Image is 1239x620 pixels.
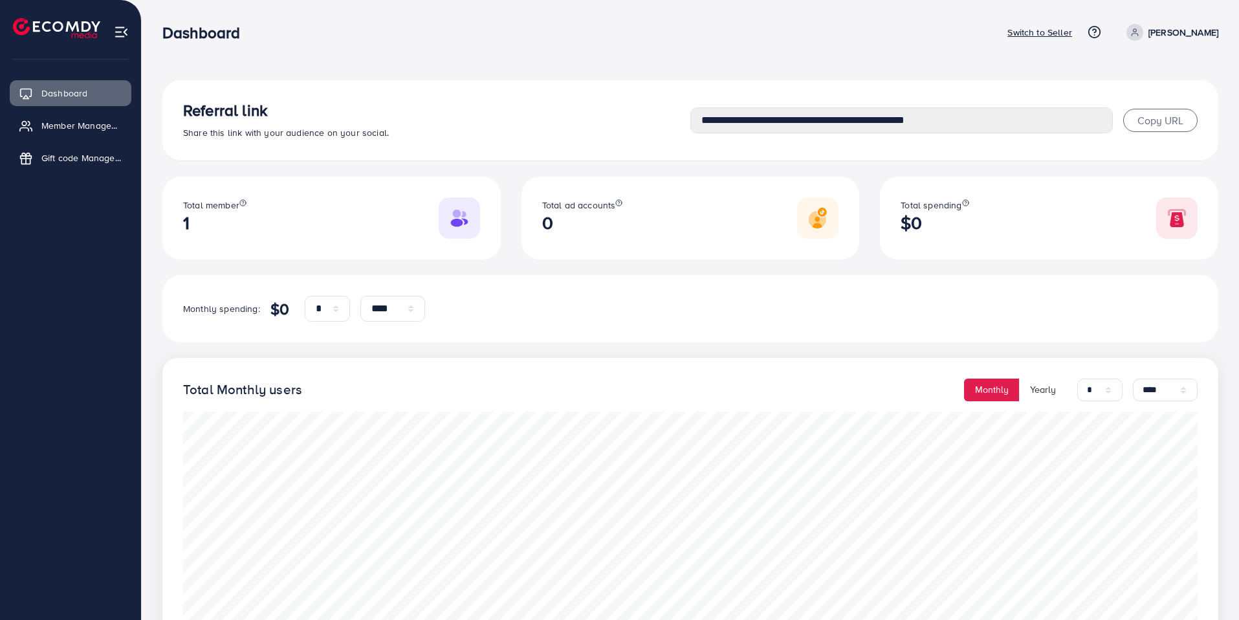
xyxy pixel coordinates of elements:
[162,23,250,42] h3: Dashboard
[1019,379,1067,401] button: Yearly
[41,151,122,164] span: Gift code Management
[901,199,961,212] span: Total spending
[1123,109,1198,132] button: Copy URL
[183,126,389,139] span: Share this link with your audience on your social.
[41,87,87,100] span: Dashboard
[542,212,623,234] h2: 0
[10,145,131,171] a: Gift code Management
[183,382,302,398] h4: Total Monthly users
[270,300,289,318] h4: $0
[1148,25,1218,40] p: [PERSON_NAME]
[183,199,239,212] span: Total member
[542,199,616,212] span: Total ad accounts
[901,212,969,234] h2: $0
[10,80,131,106] a: Dashboard
[183,301,260,316] p: Monthly spending:
[13,18,100,38] img: logo
[1137,113,1183,127] span: Copy URL
[10,113,131,138] a: Member Management
[183,101,690,120] h3: Referral link
[964,379,1020,401] button: Monthly
[1121,24,1218,41] a: [PERSON_NAME]
[1156,197,1198,239] img: Responsive image
[439,197,480,239] img: Responsive image
[797,197,839,239] img: Responsive image
[1007,25,1072,40] p: Switch to Seller
[183,212,247,234] h2: 1
[114,25,129,39] img: menu
[41,119,122,132] span: Member Management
